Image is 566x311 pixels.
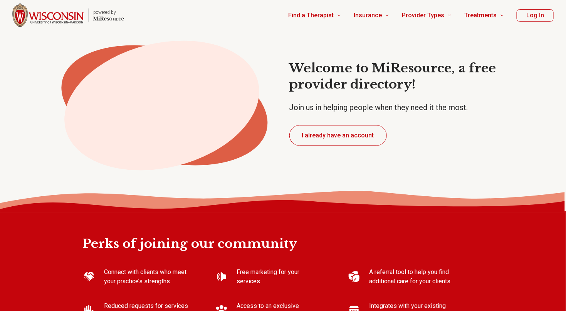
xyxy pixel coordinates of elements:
[289,60,517,92] h1: Welcome to MiResource, a free provider directory!
[464,10,497,21] span: Treatments
[402,10,444,21] span: Provider Types
[369,268,456,286] p: A referral tool to help you find additional care for your clients
[289,102,517,113] p: Join us in helping people when they need it the most.
[517,9,554,22] button: Log In
[289,125,387,146] button: I already have an account
[288,10,334,21] span: Find a Therapist
[354,10,382,21] span: Insurance
[93,9,124,15] p: powered by
[104,268,191,286] p: Connect with clients who meet your practice’s strengths
[12,3,124,28] a: Home page
[83,211,484,252] h2: Perks of joining our community
[237,268,323,286] p: Free marketing for your services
